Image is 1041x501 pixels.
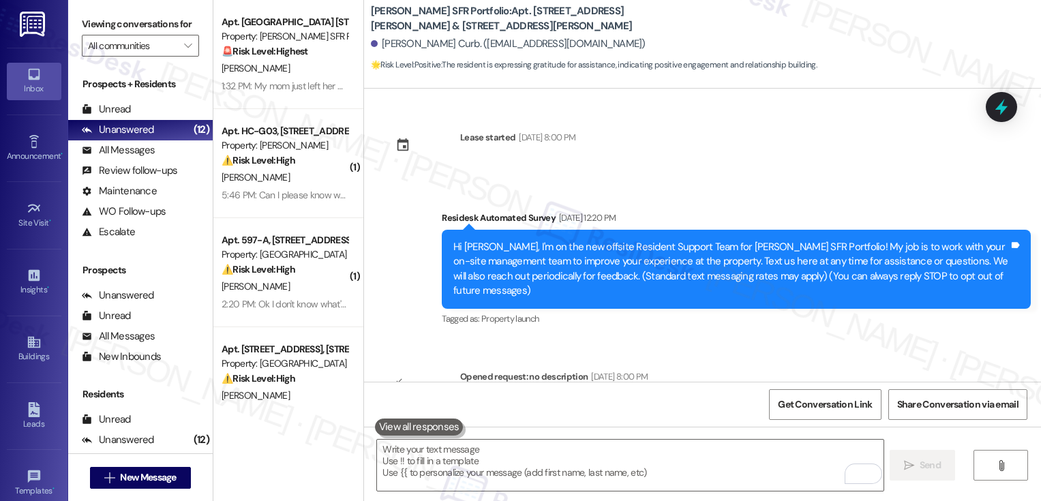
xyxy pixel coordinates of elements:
img: ResiDesk Logo [20,12,48,37]
div: WO Follow-ups [82,204,166,219]
span: Property launch [481,313,539,324]
div: [PERSON_NAME] Curb. ([EMAIL_ADDRESS][DOMAIN_NAME]) [371,37,646,51]
div: Maintenance [82,184,157,198]
div: Hi [PERSON_NAME], I'm on the new offsite Resident Support Team for [PERSON_NAME] SFR Portfolio! M... [453,240,1009,299]
span: [PERSON_NAME] [222,62,290,74]
span: [PERSON_NAME] [222,171,290,183]
button: Share Conversation via email [888,389,1027,420]
div: 1:32 PM: My mom just left her doctor appointment she have mold in her lungs and all im house [222,80,591,92]
div: Residesk Automated Survey [442,211,1031,230]
div: Prospects [68,263,213,277]
div: All Messages [82,143,155,157]
div: Unread [82,309,131,323]
button: New Message [90,467,191,489]
div: Opened request: no description [460,369,648,389]
div: (12) [190,119,213,140]
strong: ⚠️ Risk Level: High [222,372,295,384]
span: • [49,216,51,226]
span: Send [920,458,941,472]
b: [PERSON_NAME] SFR Portfolio: Apt. [STREET_ADDRESS][PERSON_NAME] & [STREET_ADDRESS][PERSON_NAME] [371,4,644,33]
div: Lease started [460,130,516,145]
button: Get Conversation Link [769,389,881,420]
span: • [52,484,55,494]
strong: 🚨 Risk Level: Highest [222,45,308,57]
label: Viewing conversations for [82,14,199,35]
div: Apt. [GEOGRAPHIC_DATA] [STREET_ADDRESS] [222,15,348,29]
div: [DATE] 8:00 PM [588,369,648,384]
div: Unanswered [82,433,154,447]
div: Property: [GEOGRAPHIC_DATA] [222,247,348,262]
a: Site Visit • [7,197,61,234]
div: New Inbounds [82,350,161,364]
textarea: To enrich screen reader interactions, please activate Accessibility in Grammarly extension settings [377,440,884,491]
i:  [996,460,1006,471]
div: Unread [82,412,131,427]
div: Apt. [STREET_ADDRESS], [STREET_ADDRESS] [222,342,348,356]
div: Apt. 597-A, [STREET_ADDRESS] [222,233,348,247]
a: Insights • [7,264,61,301]
span: : The resident is expressing gratitude for assistance, indicating positive engagement and relatio... [371,58,817,72]
div: Prospects + Residents [68,77,213,91]
div: Escalate [82,225,135,239]
div: Unread [82,102,131,117]
div: Unanswered [82,288,154,303]
strong: ⚠️ Risk Level: High [222,263,295,275]
strong: 🌟 Risk Level: Positive [371,59,441,70]
span: [PERSON_NAME] [222,389,290,401]
div: Unanswered [82,123,154,137]
div: Property: [PERSON_NAME] [222,138,348,153]
i:  [104,472,115,483]
i:  [904,460,914,471]
span: • [47,283,49,292]
span: Share Conversation via email [897,397,1019,412]
div: All Messages [82,329,155,344]
input: All communities [88,35,177,57]
button: Send [890,450,956,481]
div: Residents [68,387,213,401]
div: Apt. HC-G03, [STREET_ADDRESS][PERSON_NAME] [222,124,348,138]
div: (12) [190,429,213,451]
strong: ⚠️ Risk Level: High [222,154,295,166]
a: Buildings [7,331,61,367]
a: Inbox [7,63,61,100]
div: 5:46 PM: Can I please know why my AC still is not fixed going on Week 2, but says "completed" in ... [222,189,708,201]
i:  [184,40,192,51]
div: Property: [GEOGRAPHIC_DATA] [222,356,348,371]
span: Get Conversation Link [778,397,872,412]
a: Leads [7,398,61,435]
div: Review follow-ups [82,164,177,178]
span: [PERSON_NAME] [222,280,290,292]
div: [DATE] 12:20 PM [556,211,616,225]
div: Property: [PERSON_NAME] SFR Portfolio [222,29,348,44]
div: Tagged as: [442,309,1031,329]
span: New Message [120,470,176,485]
span: • [61,149,63,159]
div: [DATE] 8:00 PM [515,130,575,145]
